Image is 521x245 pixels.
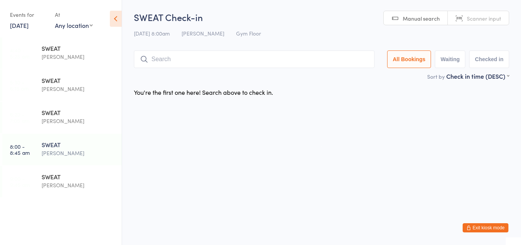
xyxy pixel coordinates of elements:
div: [PERSON_NAME] [42,181,115,190]
span: [DATE] 8:00am [134,29,170,37]
h2: SWEAT Check-in [134,11,509,23]
div: SWEAT [42,76,115,84]
button: Waiting [435,50,465,68]
time: 4:40 - 5:25 am [10,47,29,59]
span: Gym Floor [236,29,261,37]
a: 5:30 -6:15 amSWEAT[PERSON_NAME] [2,70,122,101]
label: Sort by [427,73,445,80]
a: 9:00 -9:45 amSWEAT[PERSON_NAME] [2,166,122,197]
button: Exit kiosk mode [463,223,508,232]
div: SWEAT [42,140,115,149]
span: Manual search [403,15,440,22]
time: 6:20 - 7:05 am [10,111,29,123]
a: [DATE] [10,21,29,29]
div: [PERSON_NAME] [42,84,115,93]
div: Any location [55,21,93,29]
div: [PERSON_NAME] [42,52,115,61]
span: [PERSON_NAME] [182,29,224,37]
span: Scanner input [467,15,501,22]
div: Events for [10,8,47,21]
time: 8:00 - 8:45 am [10,143,30,156]
div: You're the first one here! Search above to check in. [134,88,273,96]
div: SWEAT [42,172,115,181]
button: All Bookings [387,50,431,68]
div: [PERSON_NAME] [42,149,115,157]
div: At [55,8,93,21]
div: Check in time (DESC) [446,72,509,80]
a: 8:00 -8:45 amSWEAT[PERSON_NAME] [2,134,122,165]
div: [PERSON_NAME] [42,117,115,125]
time: 5:30 - 6:15 am [10,79,29,91]
div: SWEAT [42,108,115,117]
a: 6:20 -7:05 amSWEAT[PERSON_NAME] [2,102,122,133]
div: SWEAT [42,44,115,52]
input: Search [134,50,375,68]
time: 9:00 - 9:45 am [10,175,30,188]
a: 4:40 -5:25 amSWEAT[PERSON_NAME] [2,37,122,69]
button: Checked in [469,50,509,68]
